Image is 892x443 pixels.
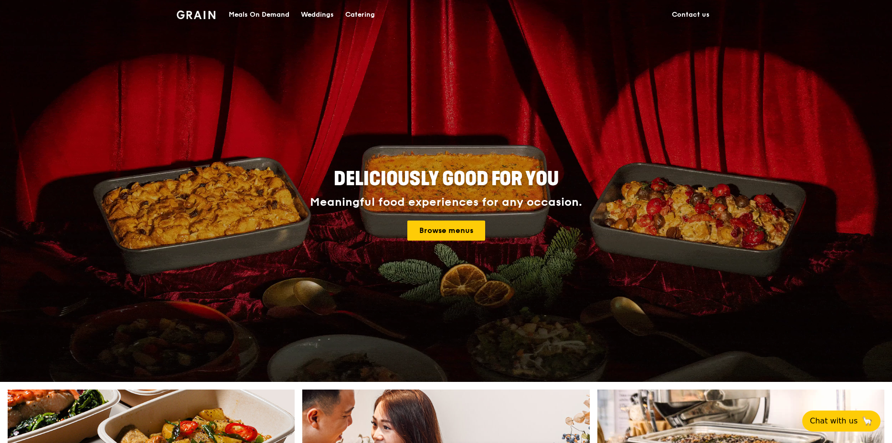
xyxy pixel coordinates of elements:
a: Catering [340,0,381,29]
a: Weddings [295,0,340,29]
button: Chat with us🦙 [802,411,881,432]
div: Meals On Demand [229,0,289,29]
div: Weddings [301,0,334,29]
span: Chat with us [810,415,858,427]
div: Catering [345,0,375,29]
img: Grain [177,11,215,19]
span: 🦙 [861,415,873,427]
div: Meaningful food experiences for any occasion. [274,196,618,209]
a: Browse menus [407,221,485,241]
a: Contact us [666,0,715,29]
span: Deliciously good for you [334,168,559,190]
